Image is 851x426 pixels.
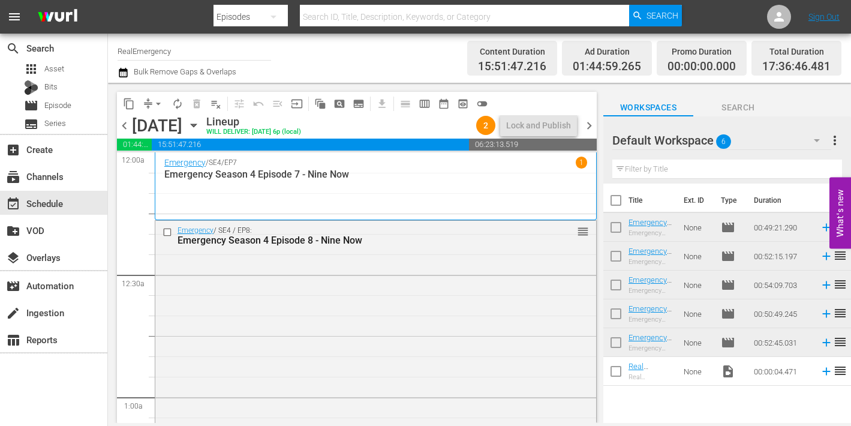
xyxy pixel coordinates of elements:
[117,118,132,133] span: chevron_left
[6,279,20,293] span: Automation
[44,118,66,130] span: Series
[629,218,672,254] a: Emergency Season 5 Episode 5 - Nine Now
[6,41,20,56] span: Search
[187,94,206,113] span: Select an event to delete
[368,92,392,115] span: Download as CSV
[679,357,715,386] td: None
[24,117,38,131] span: Series
[206,158,209,167] p: /
[721,307,735,321] span: Episode
[577,225,589,237] button: reorder
[820,278,833,292] svg: Add to Schedule
[6,224,20,238] span: VOD
[333,98,345,110] span: pageview_outlined
[152,98,164,110] span: arrow_drop_down
[206,94,225,113] span: Clear Lineup
[24,62,38,76] span: Asset
[820,250,833,263] svg: Add to Schedule
[749,357,815,386] td: 00:00:04.471
[833,306,847,320] span: reorder
[749,299,815,328] td: 00:50:49.245
[117,139,152,151] span: 01:44:59.265
[629,362,667,389] a: Real Emergency Bumper
[142,98,154,110] span: compress
[612,124,831,157] div: Default Workspace
[579,158,584,167] p: 1
[152,139,469,151] span: 15:51:47.216
[721,220,735,235] span: Episode
[629,258,675,266] div: Emergency Season 5 Episode 4
[833,335,847,349] span: reorder
[629,184,676,217] th: Title
[667,43,736,60] div: Promo Duration
[6,197,20,211] span: Schedule
[820,336,833,349] svg: Add to Schedule
[629,275,672,302] a: Emergency Season 5 Episode 3
[469,139,597,151] span: 06:23:13.519
[478,43,546,60] div: Content Duration
[820,365,833,378] svg: Add to Schedule
[7,10,22,24] span: menu
[629,373,675,381] div: Real Emergency Bumper
[164,158,206,167] a: Emergency
[209,158,224,167] p: SE4 /
[139,94,168,113] span: Remove Gaps & Overlaps
[693,100,783,115] span: Search
[629,316,675,323] div: Emergency Season 5 Episode 2
[506,115,571,136] div: Lock and Publish
[6,251,20,265] span: Overlays
[24,98,38,113] span: Episode
[210,98,222,110] span: playlist_remove_outlined
[679,271,715,299] td: None
[721,278,735,292] span: Episode
[749,242,815,271] td: 00:52:15.197
[721,249,735,263] span: Episode
[132,67,236,76] span: Bulk Remove Gaps & Overlaps
[415,94,434,113] span: Week Calendar View
[833,364,847,378] span: reorder
[679,299,715,328] td: None
[392,92,415,115] span: Day Calendar View
[206,115,301,128] div: Lineup
[577,225,589,238] span: reorder
[457,98,469,110] span: preview_outlined
[828,126,842,155] button: more_vert
[629,344,675,352] div: Emergency Season 5 Episode 1
[434,94,453,113] span: Month Calendar View
[178,235,532,246] div: Emergency Season 4 Episode 8 - Nine Now
[476,98,488,110] span: toggle_off
[249,94,268,113] span: Revert to Primary Episode
[6,170,20,184] span: Channels
[419,98,431,110] span: calendar_view_week_outlined
[164,169,587,180] p: Emergency Season 4 Episode 7 - Nine Now
[287,94,306,113] span: Update Metadata from Key Asset
[679,328,715,357] td: None
[808,12,840,22] a: Sign Out
[453,94,473,113] span: View Backup
[6,306,20,320] span: Ingestion
[721,335,735,350] span: Episode
[478,60,546,74] span: 15:51:47.216
[206,128,301,136] div: WILL DELIVER: [DATE] 6p (local)
[646,5,678,26] span: Search
[29,3,86,31] img: ans4CAIJ8jUAAAAAAAAAAAAAAAAAAAAAAAAgQb4GAAAAAAAAAAAAAAAAAAAAAAAAJMjXAAAAAAAAAAAAAAAAAAAAAAAAgAT5G...
[749,213,815,242] td: 00:49:21.290
[44,81,58,93] span: Bits
[573,60,641,74] span: 01:44:59.265
[833,277,847,292] span: reorder
[679,213,715,242] td: None
[716,129,731,154] span: 6
[721,364,735,379] span: Video
[44,63,64,75] span: Asset
[24,80,38,95] div: Bits
[500,115,577,136] button: Lock and Publish
[629,5,682,26] button: Search
[582,118,597,133] span: chevron_right
[306,92,330,115] span: Refresh All Search Blocks
[168,94,187,113] span: Loop Content
[476,121,495,130] span: 2
[178,226,213,235] a: Emergency
[749,328,815,357] td: 00:52:45.031
[473,94,492,113] span: 24 hours Lineup View is OFF
[119,94,139,113] span: Copy Lineup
